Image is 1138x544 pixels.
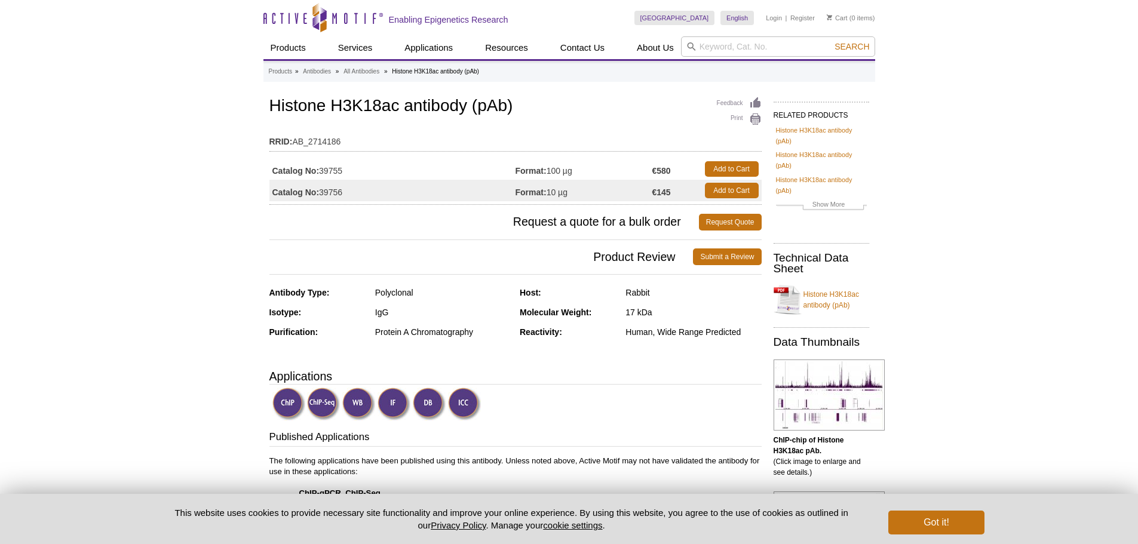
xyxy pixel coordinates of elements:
[392,68,479,75] li: Histone H3K18ac antibody (pAb)
[448,388,481,420] img: Immunocytochemistry Validated
[269,66,292,77] a: Products
[269,430,762,447] h3: Published Applications
[786,11,787,25] li: |
[303,66,331,77] a: Antibodies
[269,288,330,297] strong: Antibody Type:
[776,125,867,146] a: Histone H3K18ac antibody (pAb)
[774,359,885,431] img: Histone H3K18ac antibody (pAb) tested by ChIP-chip.
[269,367,762,385] h3: Applications
[705,183,759,198] a: Add to Cart
[269,308,302,317] strong: Isotype:
[269,214,699,230] span: Request a quote for a bulk order
[384,68,388,75] li: »
[720,11,754,25] a: English
[776,199,867,213] a: Show More
[269,456,762,542] p: The following applications have been published using this antibody. Unless noted above, Active Mo...
[516,187,547,198] strong: Format:
[272,165,320,176] strong: Catalog No:
[375,327,511,337] div: Protein A Chromatography
[776,149,867,171] a: Histone H3K18ac antibody (pAb)
[774,337,869,348] h2: Data Thumbnails
[835,42,869,51] span: Search
[717,113,762,126] a: Print
[269,158,516,180] td: 39755
[790,14,815,22] a: Register
[693,248,761,265] a: Submit a Review
[543,520,602,530] button: cookie settings
[331,36,380,59] a: Services
[520,308,591,317] strong: Molecular Weight:
[295,68,299,75] li: »
[681,36,875,57] input: Keyword, Cat. No.
[774,253,869,274] h2: Technical Data Sheet
[269,136,293,147] strong: RRID:
[263,36,313,59] a: Products
[717,97,762,110] a: Feedback
[378,388,410,420] img: Immunofluorescence Validated
[307,388,340,420] img: ChIP-Seq Validated
[375,307,511,318] div: IgG
[516,165,547,176] strong: Format:
[774,282,869,318] a: Histone H3K18ac antibody (pAb)
[397,36,460,59] a: Applications
[699,214,762,230] a: Request Quote
[299,488,381,497] strong: ChIP-qPCR, ChIP-Seq
[625,287,761,298] div: Rabbit
[269,327,318,337] strong: Purification:
[154,506,869,531] p: This website uses cookies to provide necessary site functionality and improve your online experie...
[413,388,446,420] img: Dot Blot Validated
[516,158,652,180] td: 100 µg
[520,288,541,297] strong: Host:
[776,174,867,196] a: Histone H3K18ac antibody (pAb)
[766,14,782,22] a: Login
[269,180,516,201] td: 39756
[269,97,762,117] h1: Histone H3K18ac antibody (pAb)
[516,180,652,201] td: 10 µg
[553,36,612,59] a: Contact Us
[652,165,670,176] strong: €580
[827,11,875,25] li: (0 items)
[625,327,761,337] div: Human, Wide Range Predicted
[705,161,759,177] a: Add to Cart
[630,36,681,59] a: About Us
[269,248,694,265] span: Product Review
[431,520,486,530] a: Privacy Policy
[336,68,339,75] li: »
[634,11,715,25] a: [GEOGRAPHIC_DATA]
[827,14,832,20] img: Your Cart
[774,435,869,478] p: (Click image to enlarge and see details.)
[375,287,511,298] div: Polyclonal
[342,388,375,420] img: Western Blot Validated
[625,307,761,318] div: 17 kDa
[520,327,562,337] strong: Reactivity:
[389,14,508,25] h2: Enabling Epigenetics Research
[343,66,379,77] a: All Antibodies
[827,14,848,22] a: Cart
[652,187,670,198] strong: €145
[272,388,305,420] img: ChIP Validated
[888,511,984,534] button: Got it!
[269,129,762,148] td: AB_2714186
[272,187,320,198] strong: Catalog No:
[774,102,869,123] h2: RELATED PRODUCTS
[478,36,535,59] a: Resources
[774,436,844,455] b: ChIP-chip of Histone H3K18ac pAb.
[831,41,873,52] button: Search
